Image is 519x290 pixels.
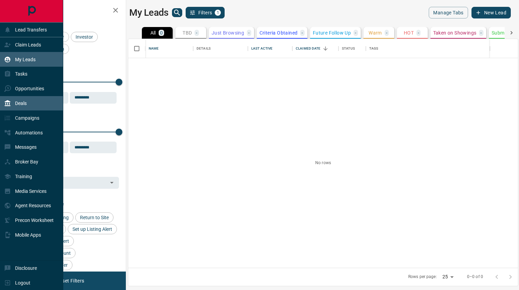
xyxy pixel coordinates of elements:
[215,10,220,15] span: 1
[369,39,378,58] div: Tags
[433,30,477,35] p: Taken on Showings
[248,30,250,35] p: -
[129,7,169,18] h1: My Leads
[259,30,298,35] p: Criteria Obtained
[313,30,351,35] p: Future Follow Up
[321,44,330,53] button: Sort
[418,30,419,35] p: -
[292,39,338,58] div: Claimed Date
[467,274,483,280] p: 0–0 of 0
[149,39,159,58] div: Name
[172,8,182,17] button: search button
[22,7,119,15] h2: Filters
[197,39,211,58] div: Details
[342,39,355,58] div: Status
[52,275,89,287] button: Reset Filters
[71,32,98,42] div: Investor
[248,39,292,58] div: Last Active
[160,30,163,35] p: 0
[212,30,244,35] p: Just Browsing
[408,274,437,280] p: Rows per page:
[193,39,248,58] div: Details
[78,215,111,220] span: Return to Site
[251,39,272,58] div: Last Active
[150,30,156,35] p: All
[183,30,192,35] p: TBD
[480,30,482,35] p: -
[355,30,356,35] p: -
[68,224,117,234] div: Set up Listing Alert
[338,39,366,58] div: Status
[75,212,114,223] div: Return to Site
[369,30,382,35] p: Warm
[366,39,490,58] div: Tags
[145,39,193,58] div: Name
[440,272,456,282] div: 25
[386,30,387,35] p: -
[471,7,511,18] button: New Lead
[429,7,468,18] button: Manage Tabs
[404,30,414,35] p: HOT
[296,39,321,58] div: Claimed Date
[196,30,197,35] p: -
[73,34,95,40] span: Investor
[70,226,115,232] span: Set up Listing Alert
[302,30,303,35] p: -
[186,7,225,18] button: Filters1
[107,178,117,187] button: Open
